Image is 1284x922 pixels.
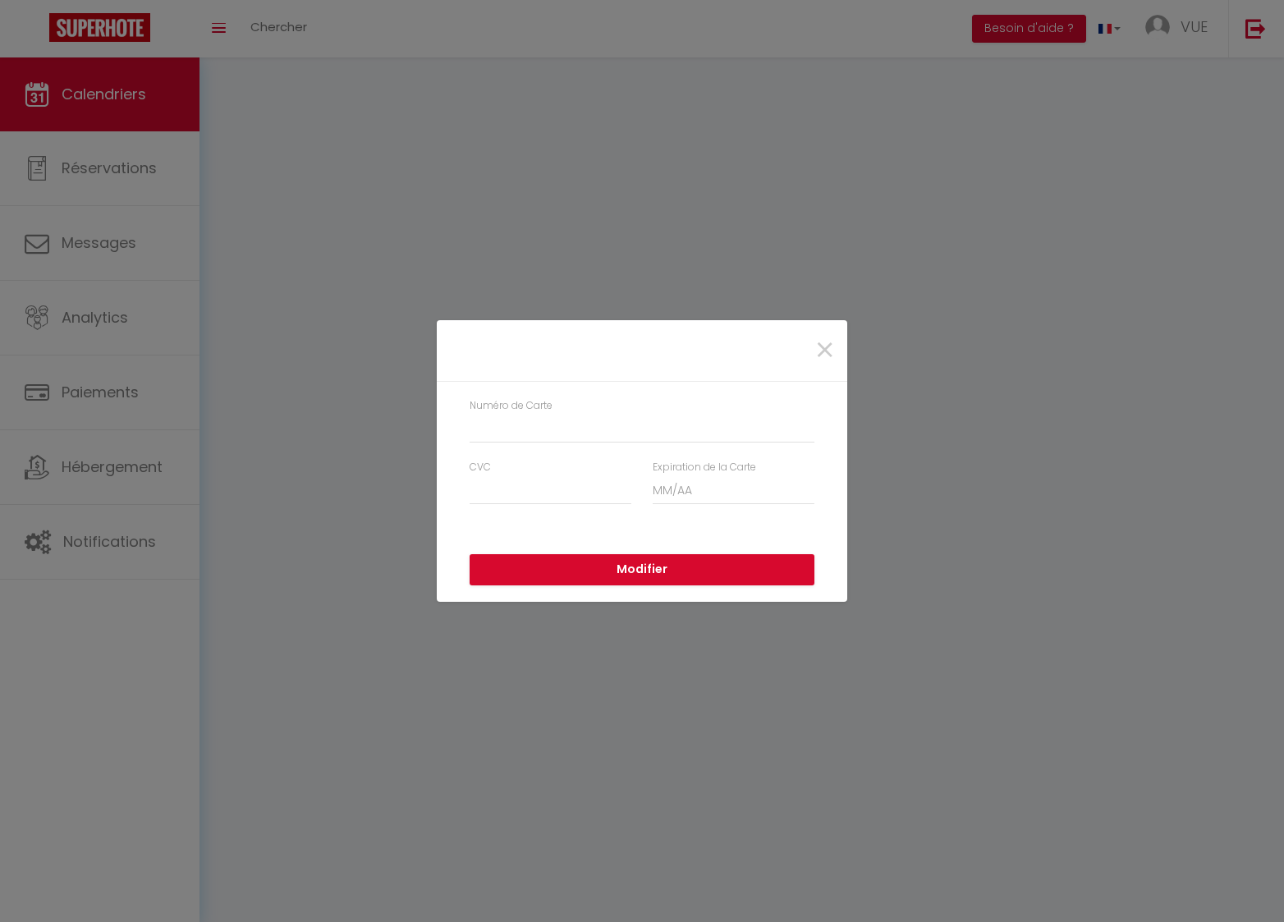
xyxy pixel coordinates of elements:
[814,326,835,375] span: ×
[814,333,835,369] button: Close
[470,554,814,585] button: Modifier
[470,398,553,414] label: Numéro de Carte
[653,475,814,505] input: MM/AA
[653,460,756,475] label: Expiration de la Carte
[470,460,491,475] label: CVC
